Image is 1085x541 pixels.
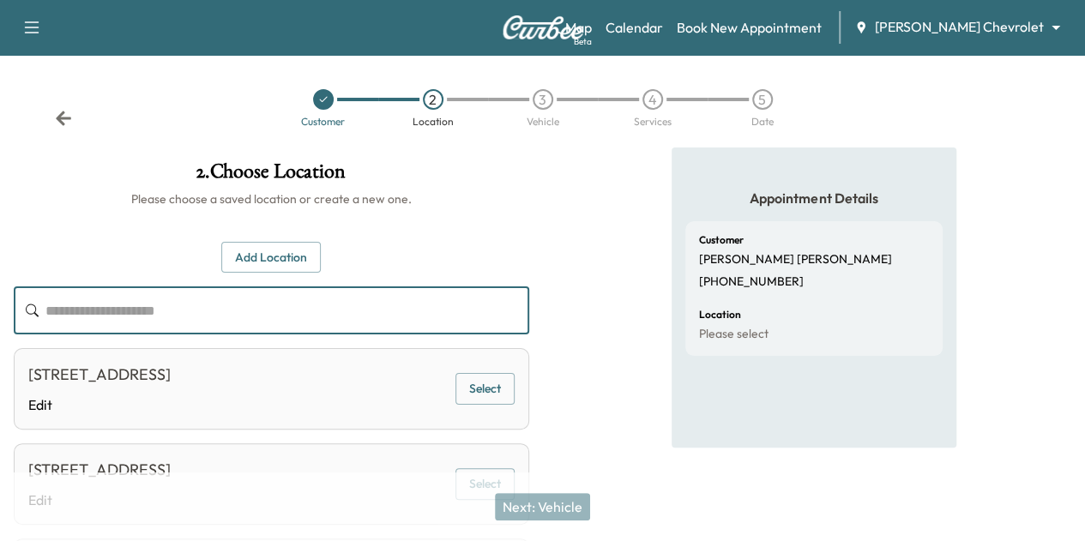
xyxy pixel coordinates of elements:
p: [PERSON_NAME] [PERSON_NAME] [699,252,892,267]
div: Location [413,117,454,127]
div: 2 [423,89,443,110]
div: Customer [301,117,345,127]
p: [PHONE_NUMBER] [699,274,804,290]
a: Calendar [606,17,663,38]
a: Book New Appointment [677,17,822,38]
div: 3 [533,89,553,110]
div: Date [751,117,774,127]
img: Curbee Logo [502,15,584,39]
div: Beta [574,35,592,48]
h1: 2 . Choose Location [14,161,529,190]
a: Edit [28,394,171,415]
div: 4 [642,89,663,110]
h6: Please choose a saved location or create a new one. [14,190,529,207]
h6: Location [699,310,741,320]
a: MapBeta [565,17,592,38]
span: [PERSON_NAME] Chevrolet [875,17,1044,37]
div: Back [55,110,72,127]
button: Add Location [221,242,321,274]
button: Select [455,468,515,500]
h5: Appointment Details [685,189,943,207]
div: Services [634,117,672,127]
p: Please select [699,327,769,342]
div: 5 [752,89,773,110]
h6: Customer [699,235,744,245]
button: Select [455,373,515,405]
div: [STREET_ADDRESS] [28,458,171,482]
div: Vehicle [527,117,559,127]
div: [STREET_ADDRESS] [28,363,171,387]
